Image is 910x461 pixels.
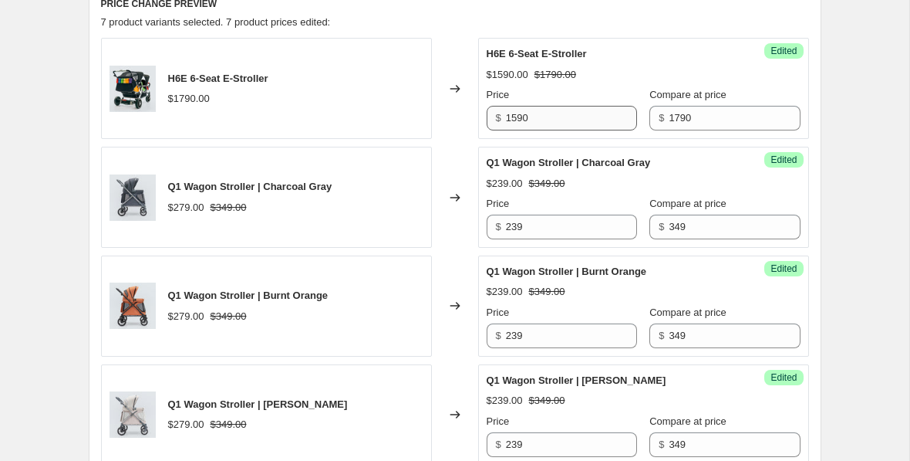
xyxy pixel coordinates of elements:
span: $ [496,330,501,341]
span: 7 product variants selected. 7 product prices edited: [101,16,331,28]
span: Q1 Wagon Stroller | Burnt Orange [487,266,647,277]
span: Q1 Wagon Stroller | [PERSON_NAME] [487,375,666,386]
span: $349.00 [211,202,247,213]
span: $ [496,112,501,124]
span: H6E 6-Seat E-Stroller [487,48,587,59]
span: $ [659,112,664,124]
span: Edited [770,263,797,275]
span: Q1 Wagon Stroller | [PERSON_NAME] [168,398,348,410]
span: Price [487,415,510,427]
span: $279.00 [168,310,204,322]
span: Compare at price [649,89,726,100]
span: Q1 Wagon Stroller | Burnt Orange [168,290,329,301]
span: Compare at price [649,307,726,318]
span: $239.00 [487,286,523,297]
img: DSC5000-1800x1800_80x.jpg [110,283,156,329]
span: $1790.00 [534,69,576,80]
span: $1790.00 [168,93,210,104]
img: Familidoo_H6E_Multi_Color_E-Stroller_80x.jpg [110,66,156,112]
span: $ [496,221,501,232]
span: $349.00 [529,178,565,189]
span: H6E 6-Seat E-Stroller [168,73,268,84]
span: $1590.00 [487,69,528,80]
span: $349.00 [211,419,247,430]
span: $ [659,221,664,232]
span: $349.00 [211,310,247,322]
span: $349.00 [529,286,565,297]
span: Edited [770,371,797,384]
span: $ [659,330,664,341]
span: $279.00 [168,419,204,430]
span: $ [659,439,664,450]
span: $239.00 [487,395,523,406]
img: DSC4854-1800x1800_80x.jpg [110,175,156,221]
span: $349.00 [529,395,565,406]
span: Edited [770,45,797,57]
img: DSC4921-1800x1800_80x.jpg [110,392,156,438]
span: Q1 Wagon Stroller | Charcoal Gray [168,181,332,192]
span: Price [487,198,510,209]
span: Compare at price [649,415,726,427]
span: Compare at price [649,198,726,209]
span: $239.00 [487,178,523,189]
span: Price [487,307,510,318]
span: Edited [770,154,797,166]
span: $ [496,439,501,450]
span: Price [487,89,510,100]
span: $279.00 [168,202,204,213]
span: Q1 Wagon Stroller | Charcoal Gray [487,157,651,168]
